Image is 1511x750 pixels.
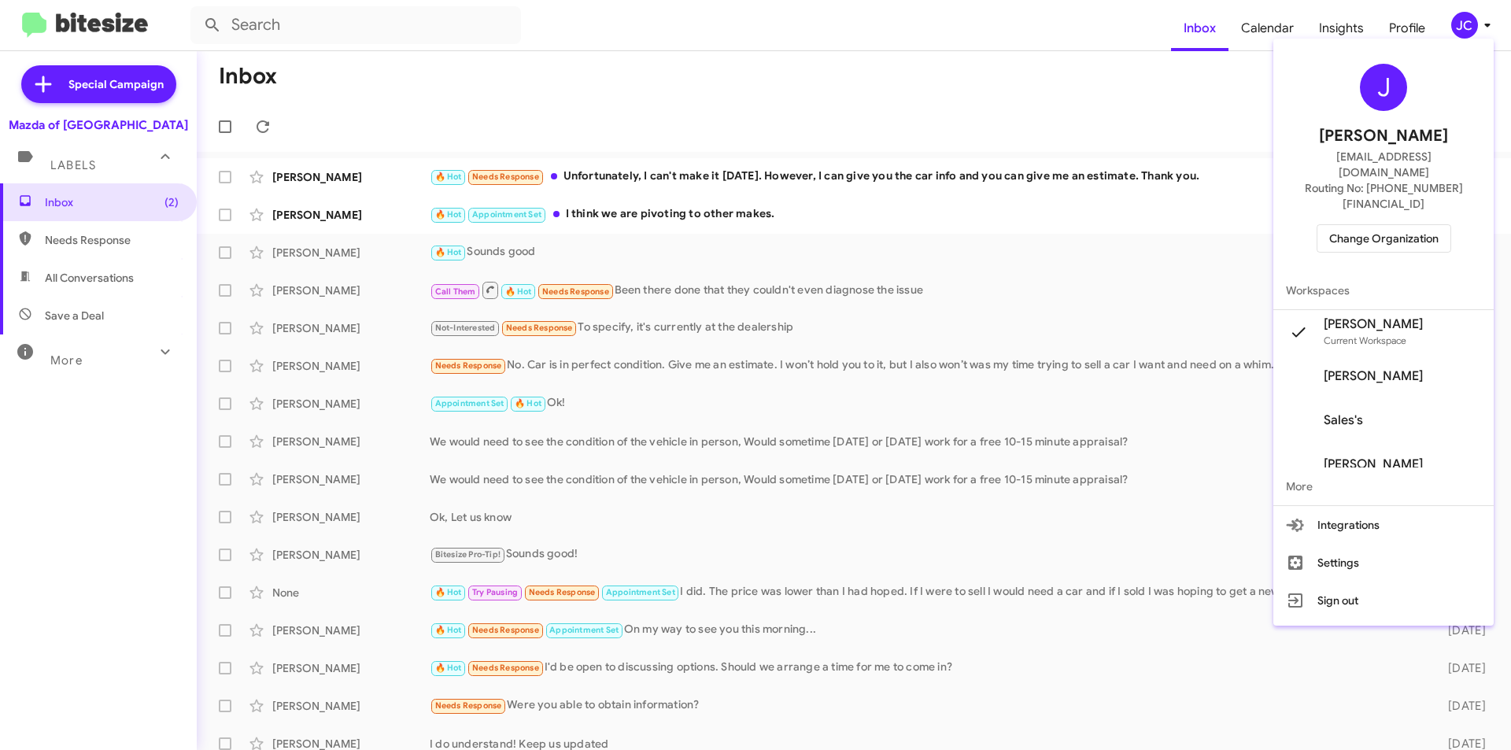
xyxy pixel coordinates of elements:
span: [PERSON_NAME] [1324,456,1423,472]
span: Change Organization [1329,225,1439,252]
span: [PERSON_NAME] [1319,124,1448,149]
button: Sign out [1273,582,1494,619]
div: J [1360,64,1407,111]
span: Routing No: [PHONE_NUMBER][FINANCIAL_ID] [1292,180,1475,212]
span: Workspaces [1273,272,1494,309]
span: Sales's [1324,412,1363,428]
button: Change Organization [1317,224,1451,253]
button: Settings [1273,544,1494,582]
button: Integrations [1273,506,1494,544]
span: More [1273,467,1494,505]
span: [PERSON_NAME] [1324,316,1423,332]
span: Current Workspace [1324,334,1406,346]
span: [EMAIL_ADDRESS][DOMAIN_NAME] [1292,149,1475,180]
span: [PERSON_NAME] [1324,368,1423,384]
